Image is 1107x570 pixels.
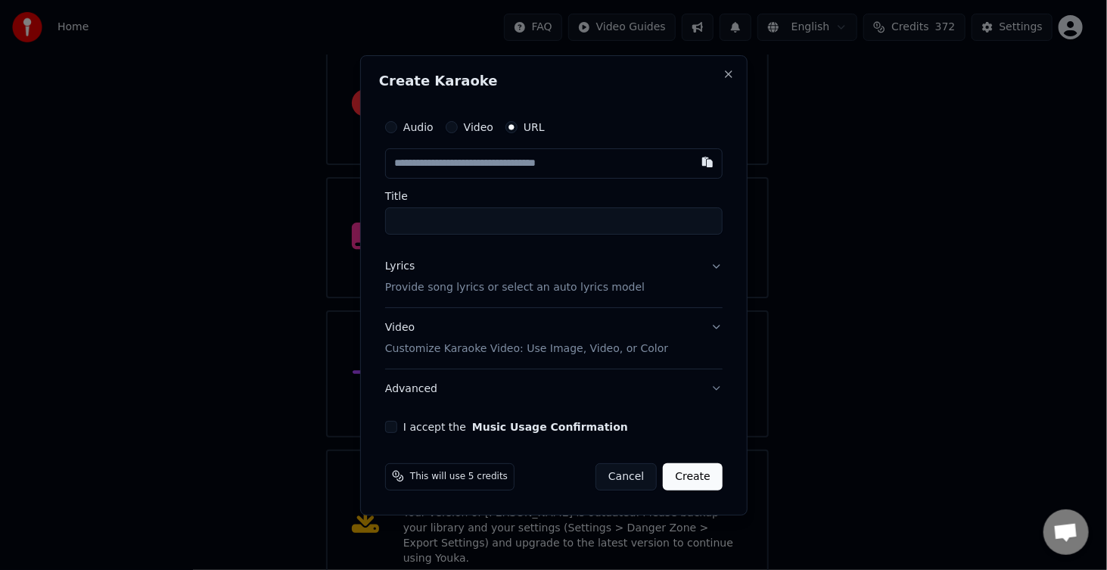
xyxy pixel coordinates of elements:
[410,470,508,482] span: This will use 5 credits
[385,259,415,274] div: Lyrics
[524,122,545,132] label: URL
[385,369,723,408] button: Advanced
[385,191,723,201] label: Title
[403,421,628,431] label: I accept the
[463,122,493,132] label: Video
[385,308,723,369] button: VideoCustomize Karaoke Video: Use Image, Video, or Color
[595,463,657,490] button: Cancel
[385,341,668,356] p: Customize Karaoke Video: Use Image, Video, or Color
[663,463,723,490] button: Create
[385,247,723,307] button: LyricsProvide song lyrics or select an auto lyrics model
[471,421,627,431] button: I accept the
[379,74,729,88] h2: Create Karaoke
[385,320,668,357] div: Video
[403,122,434,132] label: Audio
[385,280,645,295] p: Provide song lyrics or select an auto lyrics model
